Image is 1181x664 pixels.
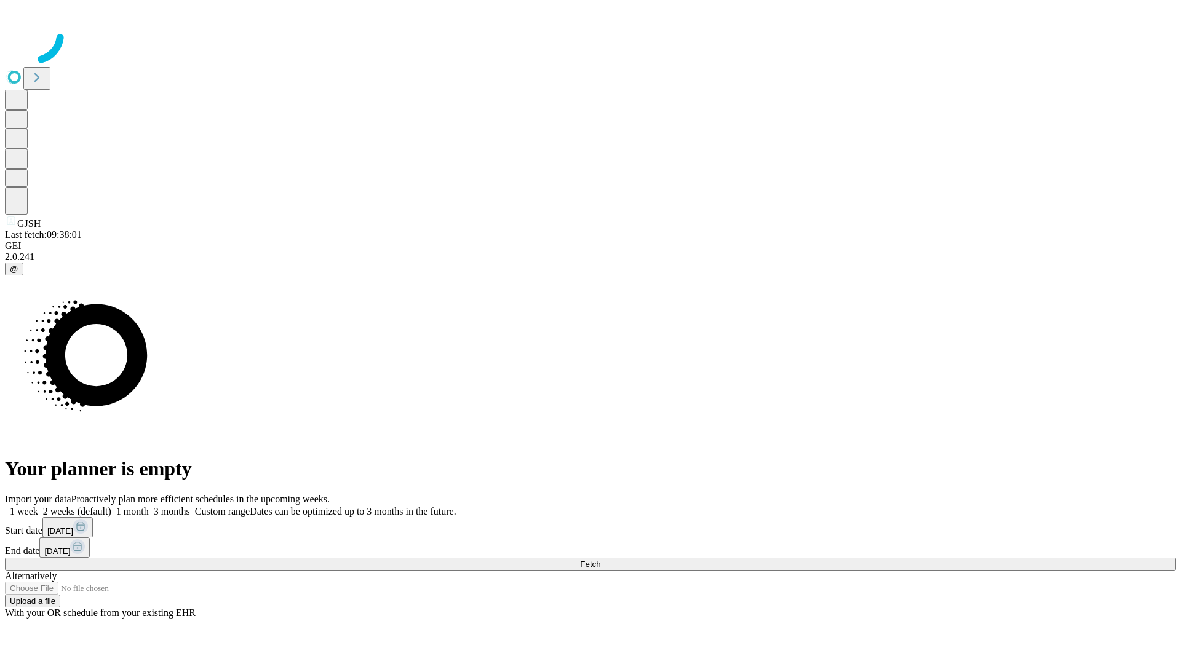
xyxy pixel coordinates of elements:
[5,251,1176,263] div: 2.0.241
[10,264,18,274] span: @
[5,240,1176,251] div: GEI
[5,595,60,607] button: Upload a file
[5,558,1176,571] button: Fetch
[5,457,1176,480] h1: Your planner is empty
[5,537,1176,558] div: End date
[5,494,71,504] span: Import your data
[250,506,456,516] span: Dates can be optimized up to 3 months in the future.
[44,547,70,556] span: [DATE]
[39,537,90,558] button: [DATE]
[47,526,73,536] span: [DATE]
[116,506,149,516] span: 1 month
[154,506,190,516] span: 3 months
[71,494,330,504] span: Proactively plan more efficient schedules in the upcoming weeks.
[17,218,41,229] span: GJSH
[5,607,196,618] span: With your OR schedule from your existing EHR
[5,263,23,275] button: @
[5,517,1176,537] div: Start date
[43,506,111,516] span: 2 weeks (default)
[5,229,82,240] span: Last fetch: 09:38:01
[580,559,600,569] span: Fetch
[42,517,93,537] button: [DATE]
[10,506,38,516] span: 1 week
[195,506,250,516] span: Custom range
[5,571,57,581] span: Alternatively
